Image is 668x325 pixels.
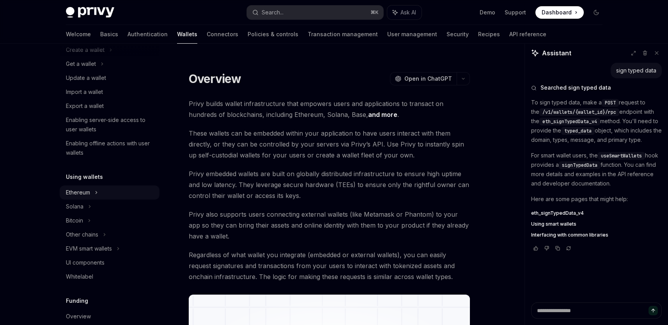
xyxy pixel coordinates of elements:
a: Enabling server-side access to user wallets [60,113,159,136]
a: UI components [60,256,159,270]
span: These wallets can be embedded within your application to have users interact with them directly, ... [189,128,470,161]
div: Get a wallet [66,59,96,69]
div: EVM smart wallets [66,244,112,253]
p: For smart wallet users, the hook provides a function. You can find more details and examples in t... [531,151,662,188]
a: Basics [100,25,118,44]
span: Privy also supports users connecting external wallets (like Metamask or Phantom) to your app so t... [189,209,470,242]
a: and more [368,111,397,119]
a: Interfacing with common libraries [531,232,662,238]
div: UI components [66,258,105,267]
h5: Using wallets [66,172,103,182]
span: eth_signTypedData_v4 [531,210,584,216]
span: eth_signTypedData_v4 [542,118,597,125]
a: Security [447,25,469,44]
span: useSmartWallets [601,153,642,159]
div: Bitcoin [66,216,83,225]
button: Toggle dark mode [590,6,602,19]
button: Searched sign typed data [531,84,662,92]
a: Overview [60,309,159,323]
img: dark logo [66,7,114,18]
span: signTypedData [562,162,597,168]
a: eth_signTypedData_v4 [531,210,662,216]
div: sign typed data [616,67,656,74]
span: typed_data [564,128,592,134]
span: Assistant [542,48,571,58]
span: Privy builds wallet infrastructure that empowers users and applications to transact on hundreds o... [189,98,470,120]
p: To sign typed data, make a request to the endpoint with the method. You'll need to provide the ob... [531,98,662,145]
a: Using smart wallets [531,221,662,227]
a: Whitelabel [60,270,159,284]
span: Using smart wallets [531,221,576,227]
button: Search...⌘K [247,5,383,19]
p: Here are some pages that might help: [531,194,662,204]
button: Ask AI [387,5,422,19]
a: Demo [480,9,495,16]
a: Welcome [66,25,91,44]
div: Whitelabel [66,272,93,281]
a: Support [505,9,526,16]
span: Privy embedded wallets are built on globally distributed infrastructure to ensure high uptime and... [189,168,470,201]
span: Dashboard [542,9,572,16]
a: Dashboard [535,6,584,19]
div: Update a wallet [66,73,106,83]
div: Search... [262,8,284,17]
span: Interfacing with common libraries [531,232,608,238]
div: Overview [66,312,91,321]
a: Connectors [207,25,238,44]
div: Export a wallet [66,101,104,111]
span: ⌘ K [370,9,379,16]
a: Enabling offline actions with user wallets [60,136,159,160]
span: /v1/wallets/{wallet_id}/rpc [542,109,616,115]
button: Open in ChatGPT [390,72,457,85]
span: Searched sign typed data [540,84,611,92]
a: Recipes [478,25,500,44]
div: Import a wallet [66,87,103,97]
a: Transaction management [308,25,378,44]
a: Import a wallet [60,85,159,99]
a: User management [387,25,437,44]
div: Enabling server-side access to user wallets [66,115,155,134]
a: API reference [509,25,546,44]
button: Send message [649,306,658,315]
a: Policies & controls [248,25,298,44]
span: POST [605,100,616,106]
div: Other chains [66,230,98,239]
div: Solana [66,202,83,211]
a: Update a wallet [60,71,159,85]
div: Ethereum [66,188,90,197]
a: Wallets [177,25,197,44]
h1: Overview [189,72,241,86]
span: Regardless of what wallet you integrate (embedded or external wallets), you can easily request si... [189,249,470,282]
a: Export a wallet [60,99,159,113]
h5: Funding [66,296,88,306]
span: Ask AI [400,9,416,16]
div: Enabling offline actions with user wallets [66,139,155,157]
span: Open in ChatGPT [404,75,452,83]
a: Authentication [128,25,168,44]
